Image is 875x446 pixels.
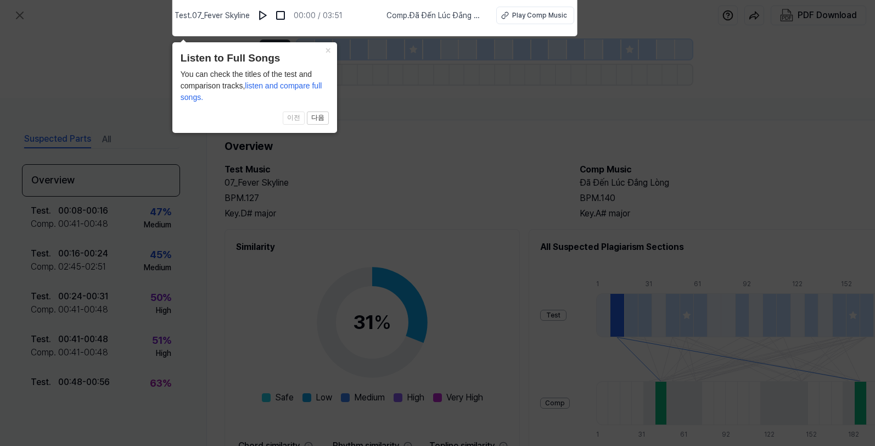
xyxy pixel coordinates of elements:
[512,10,567,20] div: Play Comp Music
[294,10,343,21] div: 00:00 / 03:51
[386,10,483,21] span: Comp . Đã Đến Lúc Đắng Lòng
[181,69,329,103] div: You can check the titles of the test and comparison tracks,
[307,112,329,125] button: 다음
[319,42,337,58] button: Close
[181,51,329,66] header: Listen to Full Songs
[257,10,268,21] img: play
[175,10,250,21] span: Test . 07_Fever Skyline
[181,81,322,102] span: listen and compare full songs.
[496,7,574,24] button: Play Comp Music
[275,10,286,21] img: stop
